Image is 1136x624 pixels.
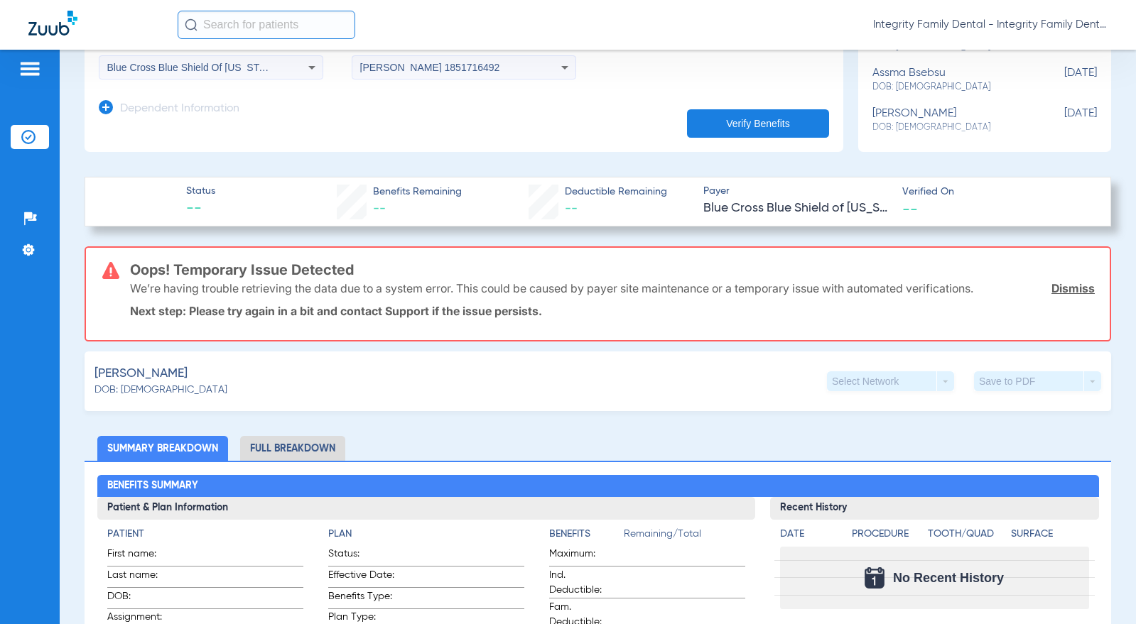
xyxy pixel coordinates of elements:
[97,497,755,520] h3: Patient & Plan Information
[97,475,1099,498] h2: Benefits Summary
[865,567,885,589] img: Calendar
[893,571,1004,585] span: No Recent History
[1026,107,1097,133] span: [DATE]
[328,527,524,542] h4: Plan
[97,436,228,461] li: Summary Breakdown
[873,18,1108,32] span: Integrity Family Dental - Integrity Family Dental
[703,199,889,217] span: Blue Cross Blue Shield of [US_STATE]
[624,527,745,547] span: Remaining/Total
[872,107,1026,133] div: [PERSON_NAME]
[130,304,1095,318] p: Next step: Please try again in a bit and contact Support if the issue persists.
[780,527,840,542] h4: Date
[18,60,41,77] img: hamburger-icon
[703,184,889,199] span: Payer
[549,568,619,598] span: Ind. Deductible:
[102,262,119,279] img: error-icon
[565,185,667,199] span: Deductible Remaining
[107,62,281,73] span: Blue Cross Blue Shield Of [US_STATE]
[549,527,624,542] h4: Benefits
[120,102,239,116] h3: Dependent Information
[1051,281,1095,295] a: Dismiss
[565,202,578,215] span: --
[872,81,1026,94] span: DOB: [DEMOGRAPHIC_DATA]
[687,109,829,138] button: Verify Benefits
[928,527,1006,542] h4: Tooth/Quad
[373,202,386,215] span: --
[107,589,177,608] span: DOB:
[852,527,923,547] app-breakdown-title: Procedure
[107,568,177,587] span: Last name:
[328,568,398,587] span: Effective Date:
[107,527,303,542] h4: Patient
[902,201,918,216] span: --
[94,365,188,383] span: [PERSON_NAME]
[1011,527,1089,542] h4: Surface
[360,62,500,73] span: [PERSON_NAME] 1851716492
[130,263,1095,277] h3: Oops! Temporary Issue Detected
[373,185,462,199] span: Benefits Remaining
[549,527,624,547] app-breakdown-title: Benefits
[770,497,1099,520] h3: Recent History
[186,199,215,219] span: --
[328,589,398,608] span: Benefits Type:
[872,67,1026,93] div: assma bsebsu
[1065,556,1136,624] iframe: Chat Widget
[178,11,355,39] input: Search for patients
[185,18,198,31] img: Search Icon
[186,184,215,199] span: Status
[872,121,1026,134] span: DOB: [DEMOGRAPHIC_DATA]
[928,527,1006,547] app-breakdown-title: Tooth/Quad
[130,281,973,295] p: We’re having trouble retrieving the data due to a system error. This could be caused by payer sit...
[328,547,398,566] span: Status:
[94,383,227,398] span: DOB: [DEMOGRAPHIC_DATA]
[780,527,840,547] app-breakdown-title: Date
[852,527,923,542] h4: Procedure
[549,547,619,566] span: Maximum:
[240,436,345,461] li: Full Breakdown
[1011,527,1089,547] app-breakdown-title: Surface
[1026,67,1097,93] span: [DATE]
[902,185,1088,199] span: Verified On
[28,11,77,35] img: Zuub Logo
[107,547,177,566] span: First name:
